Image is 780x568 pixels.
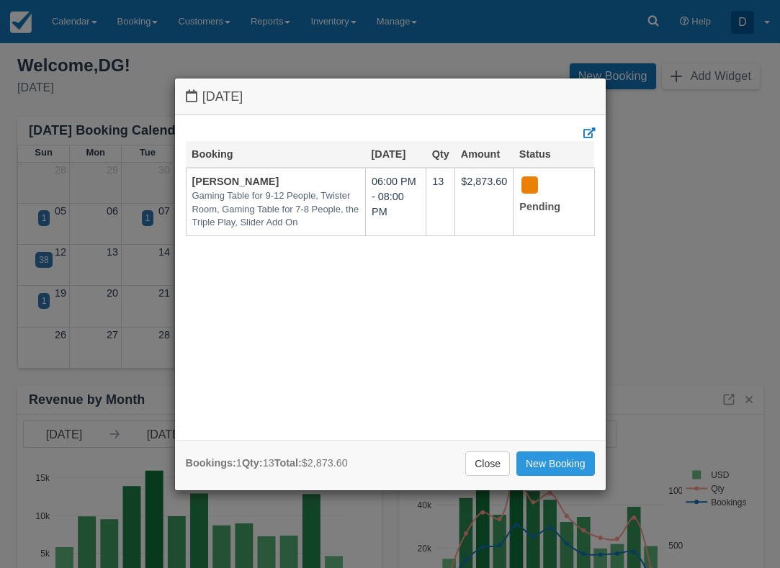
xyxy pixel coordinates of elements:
strong: Total: [274,457,302,469]
a: Booking [192,148,233,160]
a: [DATE] [372,148,406,160]
a: Amount [461,148,500,160]
a: Close [465,451,510,476]
h4: [DATE] [186,89,595,104]
strong: Qty: [242,457,263,469]
td: 06:00 PM - 08:00 PM [366,168,426,235]
td: 13 [426,168,455,235]
div: 1 13 $2,873.60 [186,456,348,471]
td: $2,873.60 [455,168,514,235]
a: Qty [432,148,449,160]
strong: Bookings: [186,457,236,469]
div: Pending [519,174,575,218]
a: Status [519,148,551,160]
a: [PERSON_NAME] [192,176,279,187]
em: Gaming Table for 9-12 People, Twister Room, Gaming Table for 7-8 People, the Triple Play, Slider ... [192,189,360,230]
a: New Booking [516,451,595,476]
